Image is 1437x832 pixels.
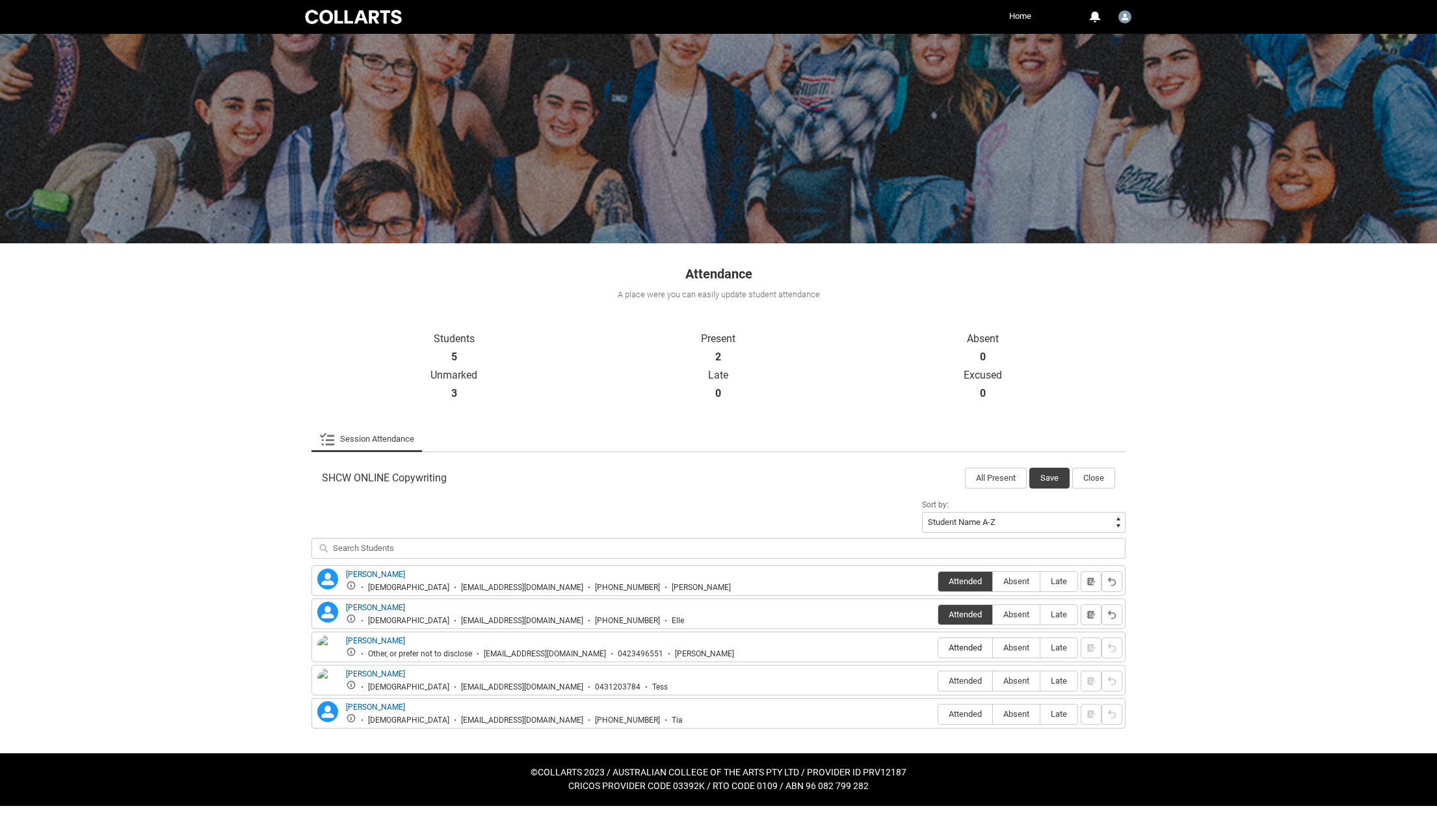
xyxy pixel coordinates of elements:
img: Tess Clough [317,668,338,697]
span: Absent [993,576,1040,586]
p: Present [587,332,851,345]
span: Attended [938,576,992,586]
lightning-icon: Elle Holtham [317,602,338,623]
strong: 0 [715,387,721,400]
lightning-icon: Tianna Nguyen [317,701,338,722]
div: [DEMOGRAPHIC_DATA] [368,616,449,626]
span: Late [1040,610,1077,619]
button: Reset [1101,604,1122,625]
div: [DEMOGRAPHIC_DATA] [368,716,449,725]
div: [DEMOGRAPHIC_DATA] [368,583,449,593]
button: Notes [1081,604,1101,625]
strong: 0 [980,351,986,364]
div: 0431203784 [595,682,640,692]
a: [PERSON_NAME] [346,603,405,612]
span: Attended [938,676,992,686]
img: Faculty.lwatson [1118,10,1131,23]
button: Reset [1101,671,1122,691]
span: Absent [993,676,1040,686]
button: Notes [1081,571,1101,592]
div: [PHONE_NUMBER] [595,716,660,725]
p: Unmarked [322,369,587,382]
span: Sort by: [922,500,949,509]
span: Late [1040,709,1077,719]
span: Late [1040,576,1077,586]
input: Search Students [311,538,1126,559]
p: Students [322,332,587,345]
li: Session Attendance [311,426,422,452]
div: [DEMOGRAPHIC_DATA] [368,682,449,692]
button: Reset [1101,637,1122,658]
span: Attended [938,610,992,619]
span: Absent [993,643,1040,652]
p: Absent [850,332,1115,345]
span: Absent [993,610,1040,619]
div: Tess [652,682,668,692]
strong: 0 [980,387,986,400]
div: [EMAIL_ADDRESS][DOMAIN_NAME] [461,583,583,593]
button: All Present [965,468,1027,489]
strong: 5 [451,351,457,364]
button: User Profile Faculty.lwatson [1115,5,1135,26]
a: [PERSON_NAME] [346,703,405,712]
strong: 3 [451,387,457,400]
div: Tia [672,716,683,725]
div: [PHONE_NUMBER] [595,583,660,593]
div: A place were you can easily update student attendance [310,288,1127,301]
strong: 2 [715,351,721,364]
div: [PHONE_NUMBER] [595,616,660,626]
button: Reset [1101,704,1122,725]
span: Absent [993,709,1040,719]
p: Late [587,369,851,382]
a: Home [1006,7,1035,26]
a: [PERSON_NAME] [346,669,405,678]
span: Late [1040,643,1077,652]
p: Excused [850,369,1115,382]
div: 0423496551 [618,649,663,659]
span: SHCW ONLINE Copywriting [322,472,447,485]
button: Reset [1101,571,1122,592]
a: [PERSON_NAME] [346,636,405,645]
span: Attendance [685,266,752,282]
div: Elle [672,616,684,626]
a: Session Attendance [319,426,414,452]
span: Late [1040,676,1077,686]
lightning-icon: Andrew Moses [317,569,338,589]
a: [PERSON_NAME] [346,570,405,579]
button: Save [1029,468,1070,489]
button: Close [1072,468,1115,489]
div: [PERSON_NAME] [675,649,734,659]
div: [EMAIL_ADDRESS][DOMAIN_NAME] [461,616,583,626]
div: Other, or prefer not to disclose [368,649,472,659]
div: [PERSON_NAME] [672,583,731,593]
div: [EMAIL_ADDRESS][DOMAIN_NAME] [484,649,606,659]
div: [EMAIL_ADDRESS][DOMAIN_NAME] [461,716,583,725]
span: Attended [938,643,992,652]
div: [EMAIL_ADDRESS][DOMAIN_NAME] [461,682,583,692]
span: Attended [938,709,992,719]
img: Robin Jansen [317,635,338,664]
